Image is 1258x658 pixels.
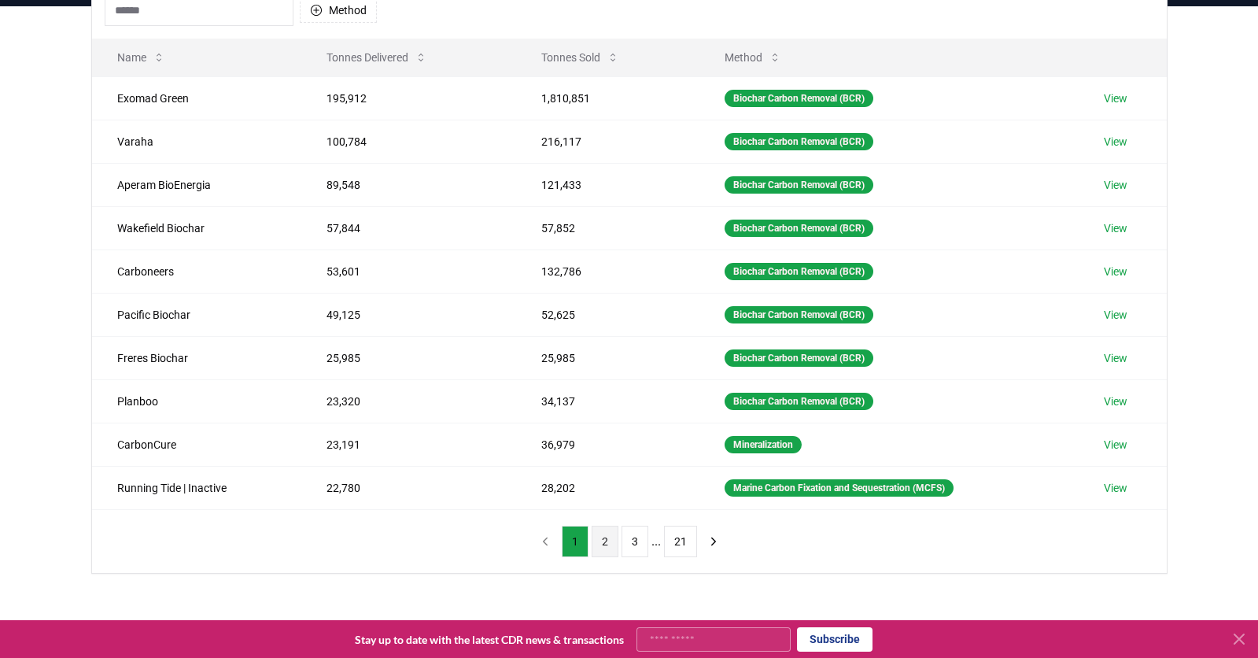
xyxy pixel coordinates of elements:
[1104,394,1127,409] a: View
[92,76,301,120] td: Exomad Green
[516,423,699,466] td: 36,979
[725,263,873,280] div: Biochar Carbon Removal (BCR)
[725,133,873,150] div: Biochar Carbon Removal (BCR)
[301,466,516,509] td: 22,780
[1104,91,1127,106] a: View
[529,42,632,73] button: Tonnes Sold
[1104,264,1127,279] a: View
[700,526,727,557] button: next page
[92,466,301,509] td: Running Tide | Inactive
[516,163,699,206] td: 121,433
[301,336,516,379] td: 25,985
[301,423,516,466] td: 23,191
[1104,307,1127,323] a: View
[562,526,588,557] button: 1
[1104,437,1127,453] a: View
[92,293,301,336] td: Pacific Biochar
[725,220,873,237] div: Biochar Carbon Removal (BCR)
[92,379,301,423] td: Planboo
[516,120,699,163] td: 216,117
[301,163,516,206] td: 89,548
[301,206,516,250] td: 57,844
[622,526,648,557] button: 3
[516,76,699,120] td: 1,810,851
[516,336,699,379] td: 25,985
[92,120,301,163] td: Varaha
[1104,350,1127,366] a: View
[516,293,699,336] td: 52,625
[516,250,699,293] td: 132,786
[301,250,516,293] td: 53,601
[301,379,516,423] td: 23,320
[92,423,301,466] td: CarbonCure
[725,176,873,194] div: Biochar Carbon Removal (BCR)
[105,42,178,73] button: Name
[516,466,699,509] td: 28,202
[725,436,802,453] div: Mineralization
[592,526,618,557] button: 2
[651,532,661,551] li: ...
[664,526,697,557] button: 21
[301,76,516,120] td: 195,912
[516,379,699,423] td: 34,137
[92,250,301,293] td: Carboneers
[314,42,440,73] button: Tonnes Delivered
[1104,177,1127,193] a: View
[725,349,873,367] div: Biochar Carbon Removal (BCR)
[92,336,301,379] td: Freres Biochar
[725,90,873,107] div: Biochar Carbon Removal (BCR)
[1104,220,1127,236] a: View
[725,393,873,410] div: Biochar Carbon Removal (BCR)
[92,163,301,206] td: Aperam BioEnergia
[1104,480,1127,496] a: View
[725,479,954,497] div: Marine Carbon Fixation and Sequestration (MCFS)
[1104,134,1127,150] a: View
[301,293,516,336] td: 49,125
[301,120,516,163] td: 100,784
[92,206,301,250] td: Wakefield Biochar
[516,206,699,250] td: 57,852
[712,42,794,73] button: Method
[725,306,873,323] div: Biochar Carbon Removal (BCR)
